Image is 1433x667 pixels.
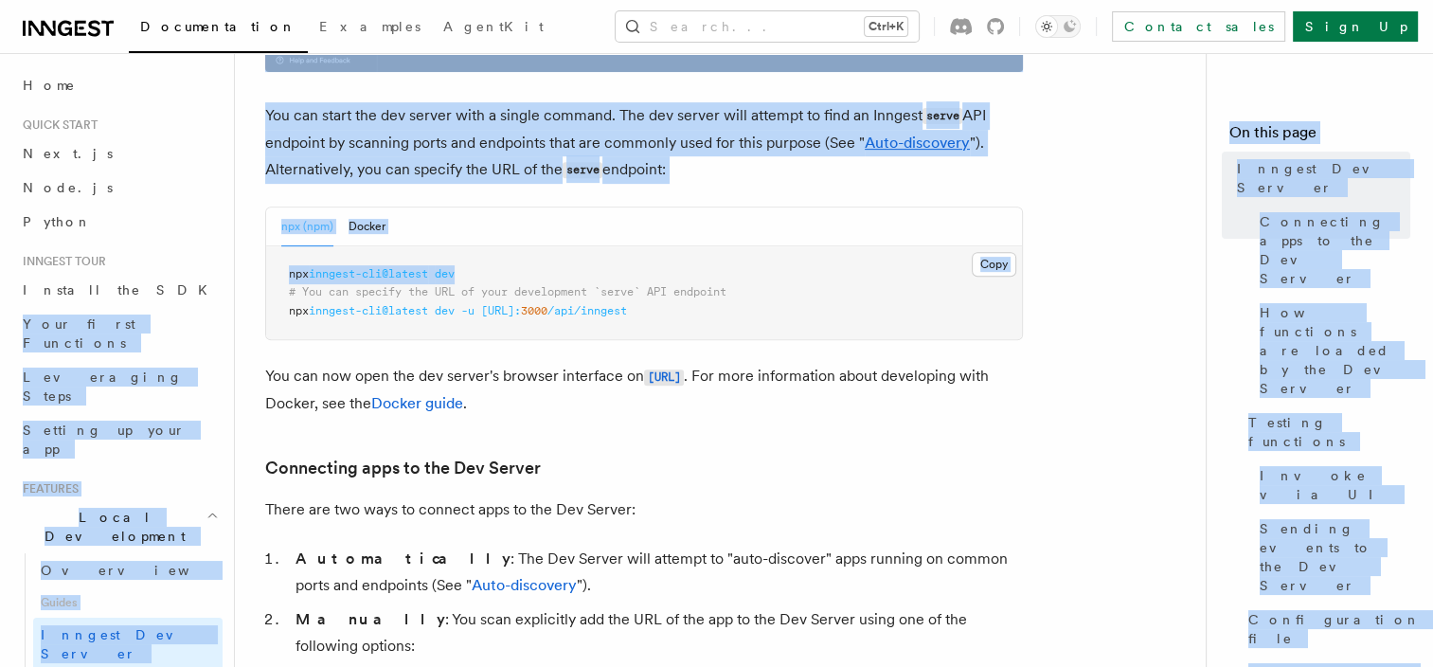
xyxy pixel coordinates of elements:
[309,304,428,317] span: inngest-cli@latest
[33,553,223,587] a: Overview
[15,413,223,466] a: Setting up your app
[15,136,223,171] a: Next.js
[265,102,1023,184] p: You can start the dev server with a single command. The dev server will attempt to find an Innges...
[15,307,223,360] a: Your first Functions
[41,563,236,578] span: Overview
[865,17,907,36] kbd: Ctrl+K
[1252,296,1410,406] a: How functions are loaded by the Dev Server
[1035,15,1081,38] button: Toggle dark mode
[23,282,219,297] span: Install the SDK
[1112,11,1285,42] a: Contact sales
[481,304,521,317] span: [URL]:
[15,68,223,102] a: Home
[443,19,544,34] span: AgentKit
[265,455,541,481] a: Connecting apps to the Dev Server
[1241,406,1410,459] a: Testing functions
[1260,212,1410,288] span: Connecting apps to the Dev Server
[1293,11,1418,42] a: Sign Up
[461,304,475,317] span: -u
[23,423,186,457] span: Setting up your app
[865,134,970,152] a: Auto-discovery
[15,254,106,269] span: Inngest tour
[281,207,333,246] button: npx (npm)
[1241,603,1410,656] a: Configuration file
[435,267,455,280] span: dev
[972,252,1016,277] button: Copy
[1237,159,1410,197] span: Inngest Dev Server
[1260,303,1410,398] span: How functions are loaded by the Dev Server
[289,267,309,280] span: npx
[432,6,555,51] a: AgentKit
[616,11,919,42] button: Search...Ctrl+K
[23,146,113,161] span: Next.js
[15,171,223,205] a: Node.js
[23,180,113,195] span: Node.js
[23,214,92,229] span: Python
[644,370,684,386] code: [URL]
[289,285,726,298] span: # You can specify the URL of your development `serve` API endpoint
[289,304,309,317] span: npx
[15,273,223,307] a: Install the SDK
[265,496,1023,523] p: There are two ways to connect apps to the Dev Server:
[15,500,223,553] button: Local Development
[1248,610,1421,648] span: Configuration file
[922,108,962,124] code: serve
[33,587,223,618] span: Guides
[265,363,1023,417] p: You can now open the dev server's browser interface on . For more information about developing wi...
[290,546,1023,599] li: : The Dev Server will attempt to "auto-discover" apps running on common ports and endpoints (See ...
[296,610,445,628] strong: Manually
[23,76,76,95] span: Home
[41,627,203,661] span: Inngest Dev Server
[15,360,223,413] a: Leveraging Steps
[472,576,577,594] a: Auto-discovery
[15,117,98,133] span: Quick start
[15,481,79,496] span: Features
[1252,512,1410,603] a: Sending events to the Dev Server
[1248,413,1410,451] span: Testing functions
[1260,466,1410,504] span: Invoke via UI
[23,370,183,404] span: Leveraging Steps
[308,6,432,51] a: Examples
[1252,205,1410,296] a: Connecting apps to the Dev Server
[319,19,421,34] span: Examples
[309,267,428,280] span: inngest-cli@latest
[23,316,135,351] span: Your first Functions
[15,508,206,546] span: Local Development
[349,207,385,246] button: Docker
[1229,121,1410,152] h4: On this page
[1229,152,1410,205] a: Inngest Dev Server
[129,6,308,53] a: Documentation
[371,394,463,412] a: Docker guide
[547,304,627,317] span: /api/inngest
[1260,519,1410,595] span: Sending events to the Dev Server
[435,304,455,317] span: dev
[296,550,511,568] strong: Automatically
[140,19,296,34] span: Documentation
[15,205,223,239] a: Python
[1252,459,1410,512] a: Invoke via UI
[644,367,684,385] a: [URL]
[563,162,602,178] code: serve
[521,304,547,317] span: 3000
